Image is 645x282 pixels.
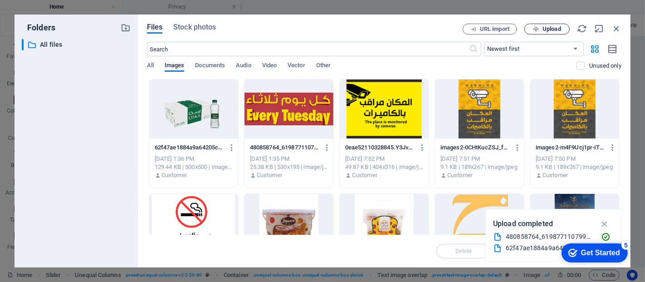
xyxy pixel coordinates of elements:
[161,171,187,179] p: Customer
[577,24,587,34] i: Reload
[316,60,331,73] span: Other
[345,155,423,163] div: [DATE] 7:52 PM
[155,163,233,171] div: 129.44 KB | 500x500 | image/png
[594,24,604,34] i: Minimize
[147,42,469,56] input: Search
[40,40,114,50] p: All files
[288,60,305,73] span: Vector
[542,26,561,32] span: Upload
[440,143,510,152] p: images2-0CHtKucZSJ_fe36ZkRS10A.jfif
[506,232,594,242] div: 480858764_619877110799960_3990779881093575222_n.jpg
[345,163,423,171] div: 49.87 KB | 404x316 | image/jpeg
[536,155,614,163] div: [DATE] 7:50 PM
[155,155,233,163] div: [DATE] 1:36 PM
[250,143,320,152] p: 480858764_619877110799960_3990779881093575222_n-AN9RmC2plCtzQcbZz54khQ.jpg
[121,23,131,33] i: Create new folder
[22,22,55,34] p: Folders
[352,171,377,179] p: Customer
[524,24,570,35] button: Upload
[262,60,277,73] span: Video
[173,22,216,33] span: Stock photos
[536,143,606,152] p: images2-m4F9Ucj1pr-ITdVd60dEug.jfif
[67,2,76,11] div: 5
[236,60,251,73] span: Audio
[165,60,185,73] span: Images
[22,39,24,50] div: ​
[345,143,415,152] p: 0eae52110328845.Y3JvcCwzMTcwLDI0ODAsMjA0LDA-7aLO7b-I32L0jk9UXBIxxA.jpg
[250,155,328,163] div: [DATE] 1:35 PM
[147,22,163,33] span: Files
[463,24,517,35] button: URL import
[536,163,614,171] div: 9.1 KB | 189x267 | image/jpeg
[147,60,154,73] span: All
[250,163,328,171] div: 25.38 KB | 530x195 | image/jpeg
[493,218,553,230] p: Upload completed
[480,26,509,32] span: URL import
[27,10,66,18] div: Get Started
[440,155,518,163] div: [DATE] 7:51 PM
[589,62,621,70] p: Displays only files that are not in use on the website. Files added during this session can still...
[440,163,518,171] div: 9.1 KB | 189x267 | image/jpeg
[195,60,225,73] span: Documents
[257,171,282,179] p: Customer
[155,143,225,152] p: 62f47ae1884a9a64205c9a3d313b6e0a_1-Z7srI5B2QggSaE2V3_rZRQ.png
[447,171,473,179] p: Customer
[611,24,621,34] i: Close
[7,5,73,24] div: Get Started 5 items remaining, 0% complete
[506,243,594,253] div: 62f47ae1884a9a64205c9a3d313b6e0a_1.png
[542,171,568,179] p: Customer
